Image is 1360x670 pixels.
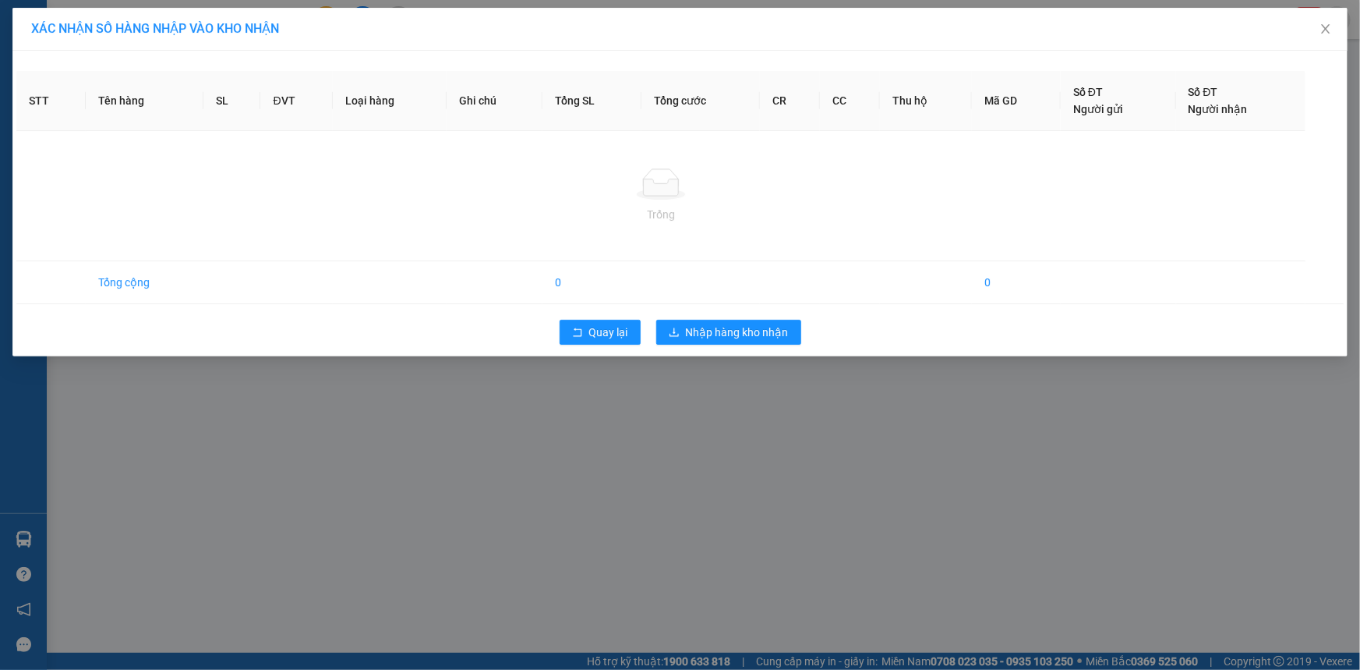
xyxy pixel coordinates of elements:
div: Trống [29,206,1293,223]
span: download [669,327,680,339]
td: 0 [972,261,1061,304]
span: rollback [572,327,583,339]
th: Mã GD [972,71,1061,131]
span: Người nhận [1189,103,1248,115]
th: Tổng cước [641,71,760,131]
th: SL [203,71,261,131]
td: Tổng cộng [86,261,203,304]
th: Ghi chú [447,71,542,131]
td: 0 [542,261,642,304]
span: close [1319,23,1332,35]
th: Thu hộ [880,71,972,131]
th: Tổng SL [542,71,642,131]
button: Close [1304,8,1348,51]
th: ĐVT [260,71,332,131]
th: CC [820,71,880,131]
span: Số ĐT [1189,86,1218,98]
span: Quay lại [589,324,628,341]
th: CR [760,71,820,131]
span: Số ĐT [1073,86,1103,98]
th: Tên hàng [86,71,203,131]
span: Người gửi [1073,103,1123,115]
th: Loại hàng [333,71,447,131]
button: downloadNhập hàng kho nhận [656,320,801,345]
span: Nhập hàng kho nhận [686,324,789,341]
span: XÁC NHẬN SỐ HÀNG NHẬP VÀO KHO NHẬN [31,21,279,36]
th: STT [16,71,86,131]
button: rollbackQuay lại [560,320,641,345]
